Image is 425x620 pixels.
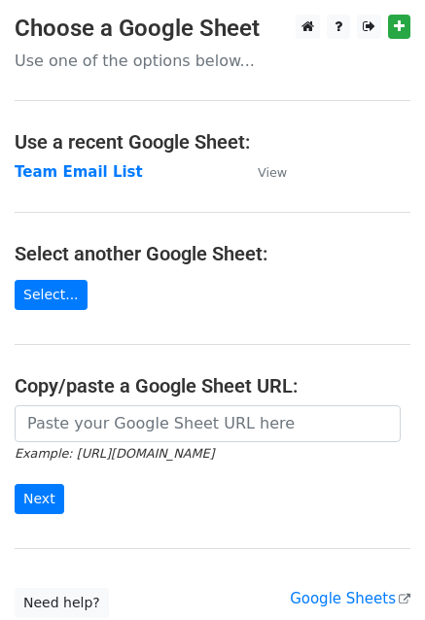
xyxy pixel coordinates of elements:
iframe: Chat Widget [328,527,425,620]
a: Select... [15,280,88,310]
small: Example: [URL][DOMAIN_NAME] [15,446,214,461]
h3: Choose a Google Sheet [15,15,410,43]
h4: Select another Google Sheet: [15,242,410,265]
h4: Copy/paste a Google Sheet URL: [15,374,410,397]
a: Need help? [15,588,109,618]
a: Team Email List [15,163,143,181]
p: Use one of the options below... [15,51,410,71]
h4: Use a recent Google Sheet: [15,130,410,154]
input: Next [15,484,64,514]
small: View [258,165,287,180]
input: Paste your Google Sheet URL here [15,405,401,442]
a: View [238,163,287,181]
a: Google Sheets [290,590,410,607]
